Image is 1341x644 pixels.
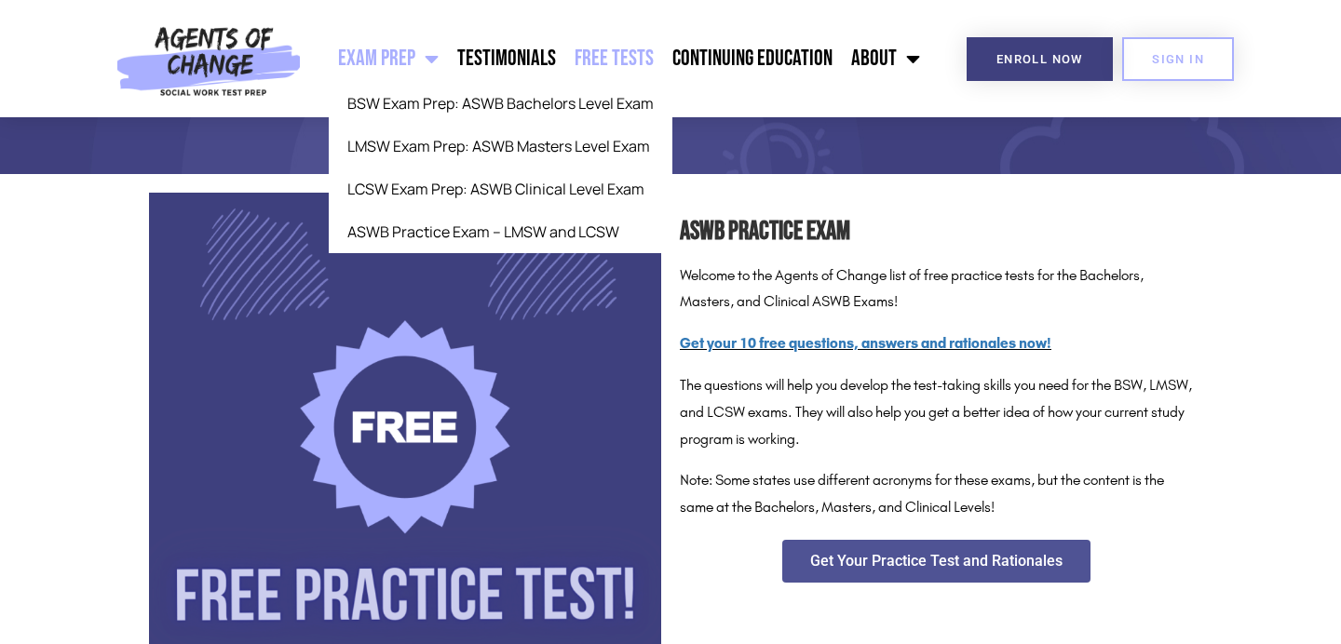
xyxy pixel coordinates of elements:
[782,540,1090,583] a: Get Your Practice Test and Rationales
[680,467,1192,521] p: Note: Some states use different acronyms for these exams, but the content is the same at the Bach...
[967,37,1113,81] a: Enroll Now
[680,334,1051,352] a: Get your 10 free questions, answers and rationales now!
[1122,37,1234,81] a: SIGN IN
[1152,53,1204,65] span: SIGN IN
[810,554,1063,569] span: Get Your Practice Test and Rationales
[329,210,672,253] a: ASWB Practice Exam – LMSW and LCSW
[329,125,672,168] a: LMSW Exam Prep: ASWB Masters Level Exam
[329,82,672,253] ul: Exam Prep
[680,262,1192,316] p: Welcome to the Agents of Change list of free practice tests for the Bachelors, Masters, and Clini...
[329,168,672,210] a: LCSW Exam Prep: ASWB Clinical Level Exam
[680,211,1192,253] h2: ASWB Practice Exam
[329,82,672,125] a: BSW Exam Prep: ASWB Bachelors Level Exam
[842,35,929,82] a: About
[996,53,1083,65] span: Enroll Now
[565,35,663,82] a: Free Tests
[448,35,565,82] a: Testimonials
[680,372,1192,452] p: The questions will help you develop the test-taking skills you need for the BSW, LMSW, and LCSW e...
[663,35,842,82] a: Continuing Education
[310,35,930,82] nav: Menu
[329,35,448,82] a: Exam Prep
